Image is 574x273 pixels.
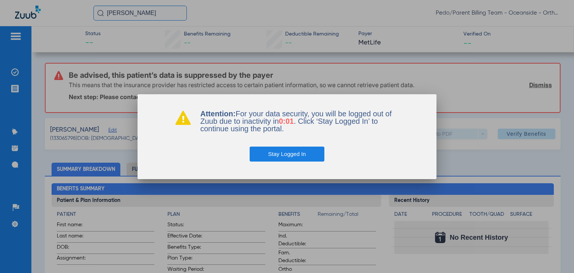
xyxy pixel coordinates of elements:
p: For your data security, you will be logged out of Zuub due to inactivity in . Click ‘Stay Logged ... [200,110,399,132]
button: Stay Logged In [250,147,325,162]
span: 0:01 [279,117,294,125]
iframe: Chat Widget [537,237,574,273]
img: warning [175,110,191,125]
b: Attention: [200,110,235,118]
